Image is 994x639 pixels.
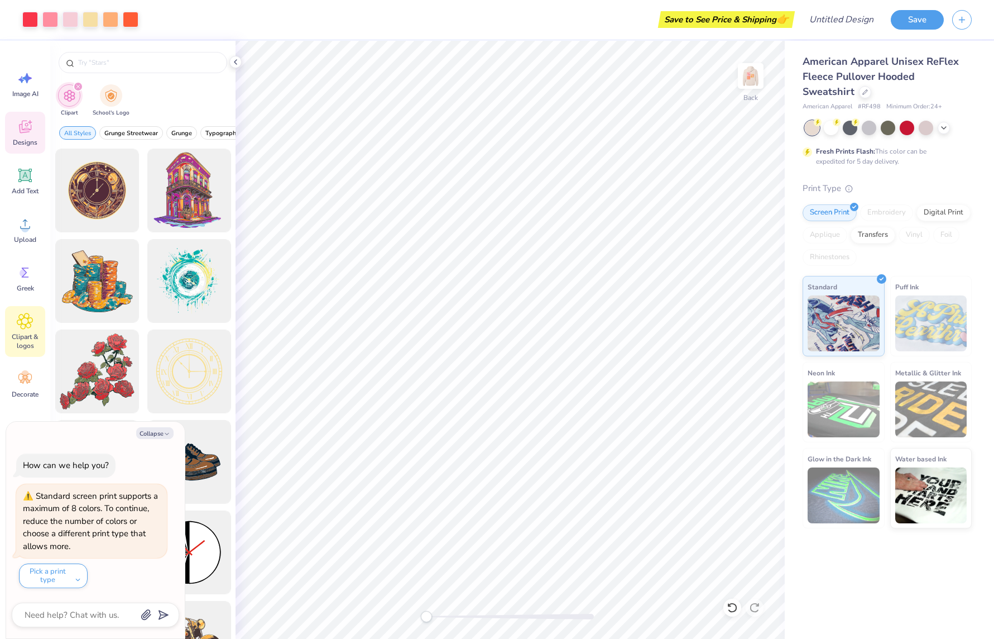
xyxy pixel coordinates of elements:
[933,227,959,244] div: Foil
[743,93,758,103] div: Back
[12,187,39,195] span: Add Text
[895,295,967,351] img: Puff Ink
[895,453,947,465] span: Water based Ink
[136,427,174,439] button: Collapse
[61,109,78,117] span: Clipart
[59,126,96,140] button: filter button
[803,249,857,266] div: Rhinestones
[7,332,44,350] span: Clipart & logos
[800,8,882,31] input: Untitled Design
[104,129,158,137] span: Grunge Streetwear
[858,102,881,112] span: # RF498
[803,227,847,244] div: Applique
[77,57,220,68] input: Try "Stars"
[93,84,129,117] div: filter for School's Logo
[816,146,953,166] div: This color can be expedited for 5 day delivery.
[808,281,837,293] span: Standard
[63,89,76,102] img: Clipart Image
[895,468,967,523] img: Water based Ink
[205,129,239,137] span: Typography
[895,367,961,379] span: Metallic & Glitter Ink
[803,204,857,221] div: Screen Print
[14,235,36,244] span: Upload
[886,102,942,112] span: Minimum Order: 24 +
[808,468,880,523] img: Glow in the Dark Ink
[19,564,88,588] button: Pick a print type
[803,102,852,112] span: American Apparel
[803,182,972,195] div: Print Type
[200,126,244,140] button: filter button
[803,55,959,98] span: American Apparel Unisex ReFlex Fleece Pullover Hooded Sweatshirt
[740,65,762,87] img: Back
[860,204,913,221] div: Embroidery
[105,89,117,102] img: School's Logo Image
[58,84,80,117] div: filter for Clipart
[891,10,944,30] button: Save
[916,204,971,221] div: Digital Print
[12,390,39,399] span: Decorate
[895,382,967,437] img: Metallic & Glitter Ink
[23,460,109,471] div: How can we help you?
[808,382,880,437] img: Neon Ink
[99,126,163,140] button: filter button
[895,281,919,293] span: Puff Ink
[58,84,80,117] button: filter button
[661,11,792,28] div: Save to See Price & Shipping
[12,89,39,98] span: Image AI
[816,147,875,156] strong: Fresh Prints Flash:
[851,227,895,244] div: Transfers
[64,129,91,137] span: All Styles
[776,12,789,26] span: 👉
[93,84,129,117] button: filter button
[171,129,192,137] span: Grunge
[808,367,835,379] span: Neon Ink
[17,284,34,293] span: Greek
[23,490,158,552] div: Standard screen print supports a maximum of 8 colors. To continue, reduce the number of colors or...
[13,138,37,147] span: Designs
[421,611,432,622] div: Accessibility label
[899,227,930,244] div: Vinyl
[808,295,880,351] img: Standard
[808,453,871,465] span: Glow in the Dark Ink
[166,126,197,140] button: filter button
[93,109,129,117] span: School's Logo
